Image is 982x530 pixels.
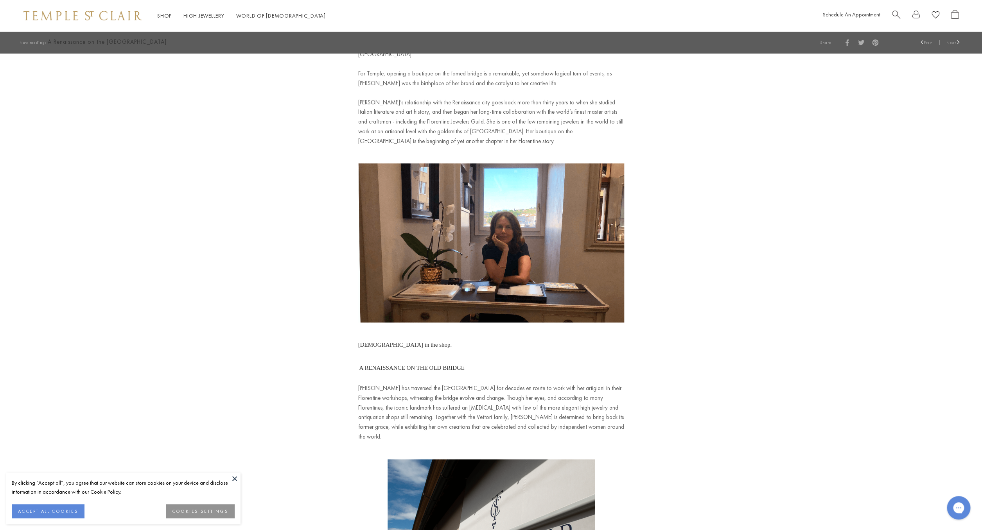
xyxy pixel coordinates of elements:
[183,12,224,19] a: High JewelleryHigh Jewellery
[20,40,46,45] span: Now reading:
[892,10,900,22] a: Search
[820,40,831,45] span: Share
[157,11,326,21] nav: Main navigation
[358,342,452,348] span: [DEMOGRAPHIC_DATA] in the shop.
[236,12,326,19] a: World of [DEMOGRAPHIC_DATA]World of [DEMOGRAPHIC_DATA]
[12,504,84,518] button: ACCEPT ALL COOKIES
[943,493,974,522] iframe: Gorgias live chat messenger
[932,10,939,22] a: View Wishlist
[358,363,624,373] h6: A RENAISSANCE ON THE OLD BRIDGE
[157,12,172,19] a: ShopShop
[358,98,624,146] p: [PERSON_NAME]’s relationship with the Renaissance city goes back more than thirty years to when s...
[48,37,263,47] span: A Renaissance on the [GEOGRAPHIC_DATA]
[823,11,880,18] a: Schedule An Appointment
[917,40,932,45] a: Prev
[358,163,624,322] img: tt14-detail1.png
[23,11,142,20] img: Temple St. Clair
[946,40,962,45] a: Next
[12,478,235,496] div: By clicking “Accept all”, you agree that our website can store cookies on your device and disclos...
[951,10,959,22] a: Open Shopping Bag
[166,504,235,518] button: COOKIES SETTINGS
[358,383,624,442] p: [PERSON_NAME] has traversed the [GEOGRAPHIC_DATA] for decades en route to work with her artigiani...
[358,69,624,88] p: For Temple, opening a boutique on the famed bridge is a remarkable, yet somehow logical turn of e...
